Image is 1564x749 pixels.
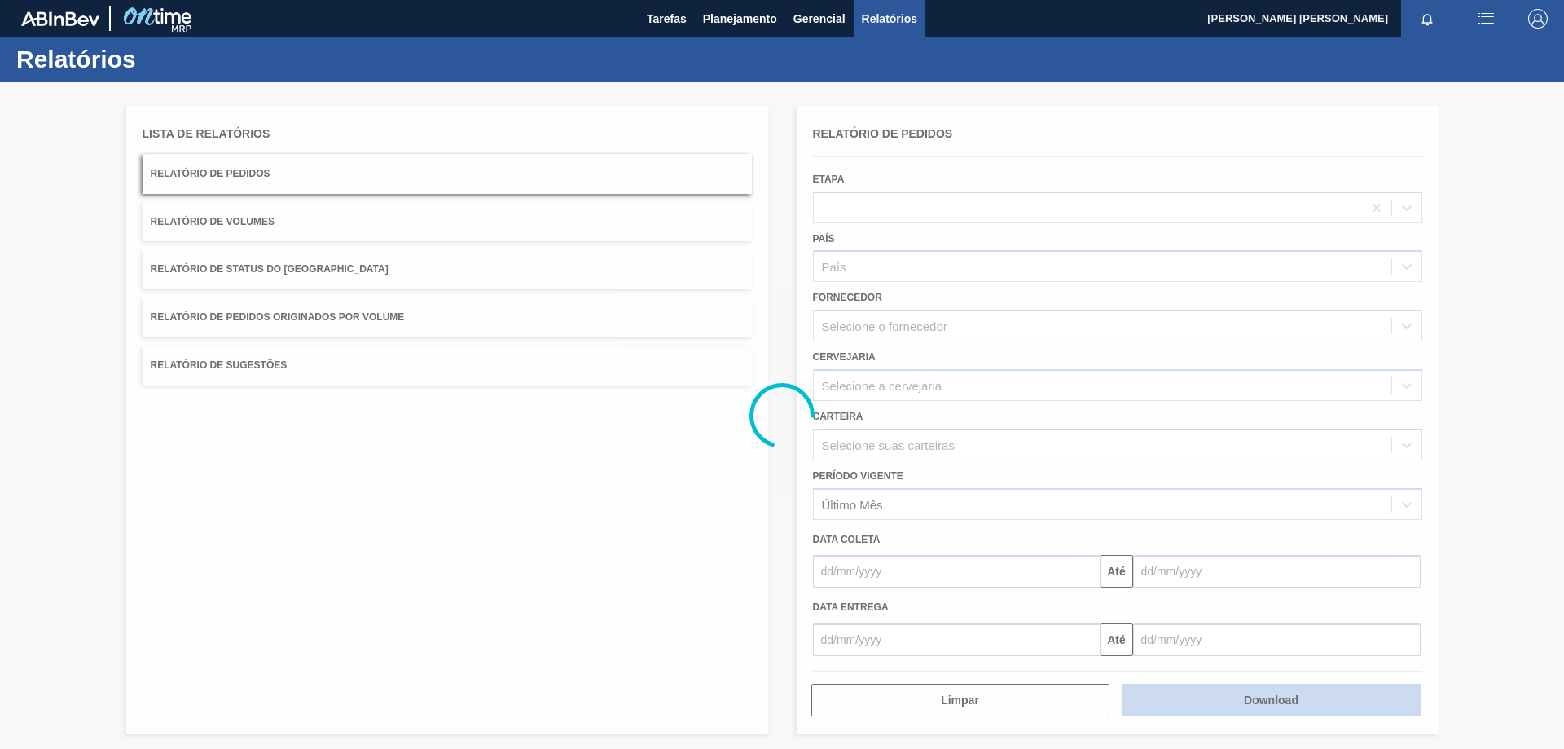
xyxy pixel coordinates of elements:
span: Planejamento [703,9,777,29]
span: Relatórios [862,9,917,29]
span: Tarefas [647,9,687,29]
img: userActions [1476,9,1496,29]
h1: Relatórios [16,50,305,68]
img: Logout [1528,9,1548,29]
button: Notificações [1401,7,1453,30]
span: Gerencial [793,9,846,29]
img: TNhmsLtSVTkK8tSr43FrP2fwEKptu5GPRR3wAAAABJRU5ErkJggg== [21,11,99,26]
